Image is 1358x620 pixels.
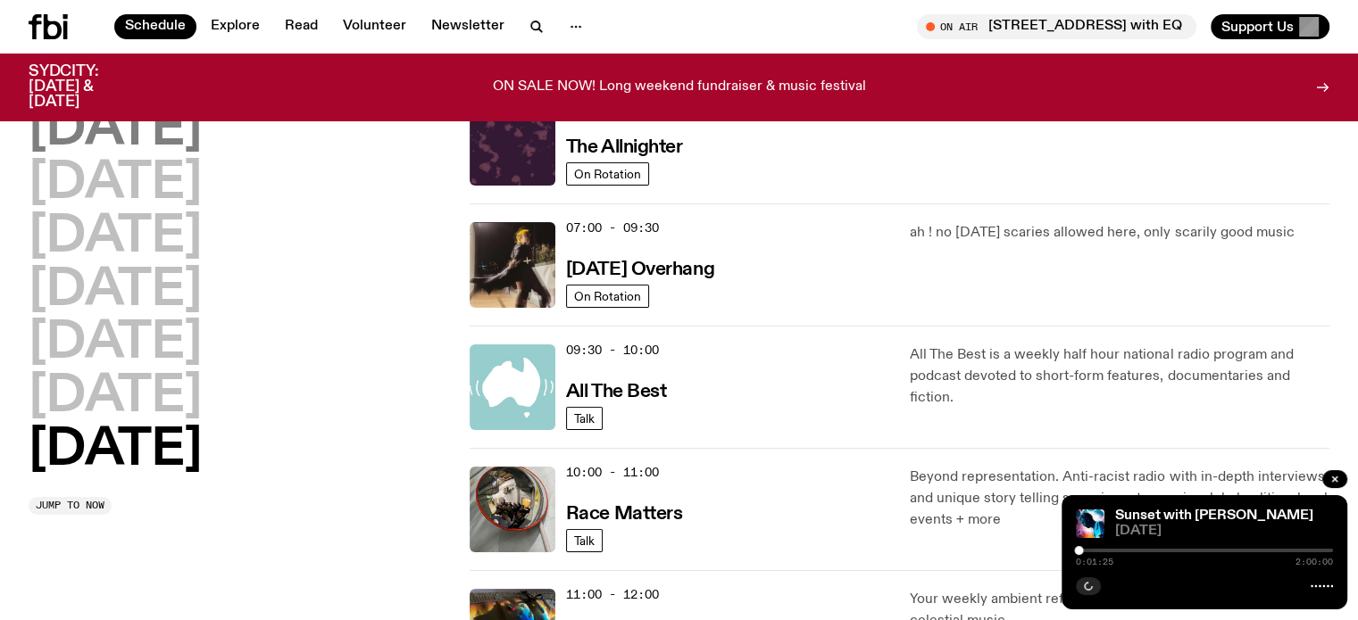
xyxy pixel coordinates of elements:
a: Race Matters [566,501,683,524]
button: [DATE] [29,318,202,368]
button: [DATE] [29,426,202,475]
a: Volunteer [332,14,417,39]
button: [DATE] [29,372,202,422]
span: Talk [574,411,595,425]
a: On Rotation [566,162,649,186]
a: Talk [566,407,603,430]
h3: The Allnighter [566,138,683,157]
a: Newsletter [421,14,515,39]
a: Sunset with [PERSON_NAME] [1115,508,1313,523]
button: [DATE] [29,159,202,209]
span: 11:00 - 12:00 [566,586,659,603]
button: Jump to now [29,497,112,515]
span: Talk [574,533,595,547]
span: 0:01:25 [1076,558,1113,566]
a: Talk [566,529,603,552]
span: On Rotation [574,289,641,302]
h3: Race Matters [566,505,683,524]
span: 09:30 - 10:00 [566,342,659,359]
span: 07:00 - 09:30 [566,219,659,236]
p: ON SALE NOW! Long weekend fundraiser & music festival [493,79,866,95]
button: Support Us [1211,14,1329,39]
p: All The Best is a weekly half hour national radio program and podcast devoted to short-form featu... [910,344,1329,409]
h3: All The Best [566,383,667,401]
span: [DATE] [1115,525,1333,538]
span: 2:00:00 [1296,558,1333,566]
img: A photo of the Race Matters team taken in a rear view or "blindside" mirror. A bunch of people of... [470,467,555,552]
span: On Rotation [574,167,641,180]
a: The Allnighter [566,135,683,157]
a: Explore [200,14,271,39]
button: On Air[STREET_ADDRESS] with EQ [917,14,1196,39]
p: ah ! no [DATE] scaries allowed here, only scarily good music [910,222,1329,244]
span: Jump to now [36,500,104,510]
button: [DATE] [29,212,202,262]
a: [DATE] Overhang [566,257,714,279]
button: [DATE] [29,266,202,316]
span: 10:00 - 11:00 [566,464,659,481]
img: Simon Caldwell stands side on, looking downwards. He has headphones on. Behind him is a brightly ... [1076,509,1104,538]
a: Read [274,14,329,39]
button: [DATE] [29,105,202,155]
a: All The Best [566,379,667,401]
a: Schedule [114,14,196,39]
p: Beyond representation. Anti-racist radio with in-depth interviews and unique story telling spanni... [910,467,1329,531]
a: On Rotation [566,285,649,308]
h3: [DATE] Overhang [566,260,714,279]
h3: SYDCITY: [DATE] & [DATE] [29,64,143,110]
span: Support Us [1221,19,1294,35]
